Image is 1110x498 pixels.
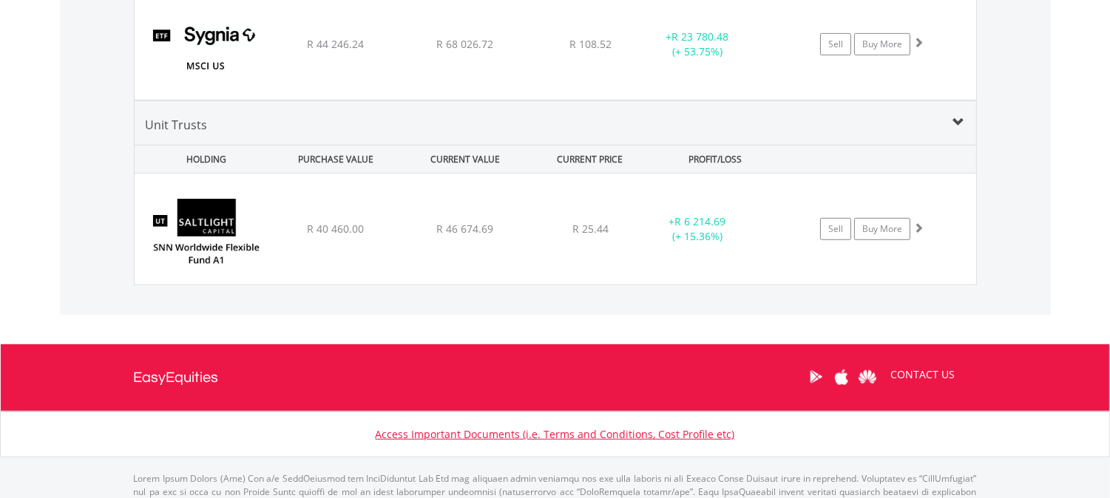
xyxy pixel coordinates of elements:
[307,37,364,51] span: R 44 246.24
[134,344,219,411] a: EasyEquities
[146,117,208,133] span: Unit Trusts
[273,146,399,173] div: PURCHASE VALUE
[531,146,649,173] div: CURRENT PRICE
[829,354,855,400] a: Apple
[642,214,754,244] div: + (+ 15.36%)
[135,146,270,173] div: HOLDING
[652,146,779,173] div: PROFIT/LOSS
[671,30,728,44] span: R 23 780.48
[820,33,851,55] a: Sell
[142,192,269,281] img: UT.ZA.SLFA1.png
[881,354,966,395] a: CONTACT US
[436,222,493,236] span: R 46 674.69
[854,218,910,240] a: Buy More
[569,37,612,51] span: R 108.52
[376,427,735,441] a: Access Important Documents (i.e. Terms and Conditions, Cost Profile etc)
[642,30,754,59] div: + (+ 53.75%)
[436,37,493,51] span: R 68 026.72
[820,218,851,240] a: Sell
[402,146,529,173] div: CURRENT VALUE
[674,214,725,228] span: R 6 214.69
[854,33,910,55] a: Buy More
[803,354,829,400] a: Google Play
[307,222,364,236] span: R 40 460.00
[572,222,609,236] span: R 25.44
[855,354,881,400] a: Huawei
[142,7,269,95] img: EQU.ZA.SYGUS.png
